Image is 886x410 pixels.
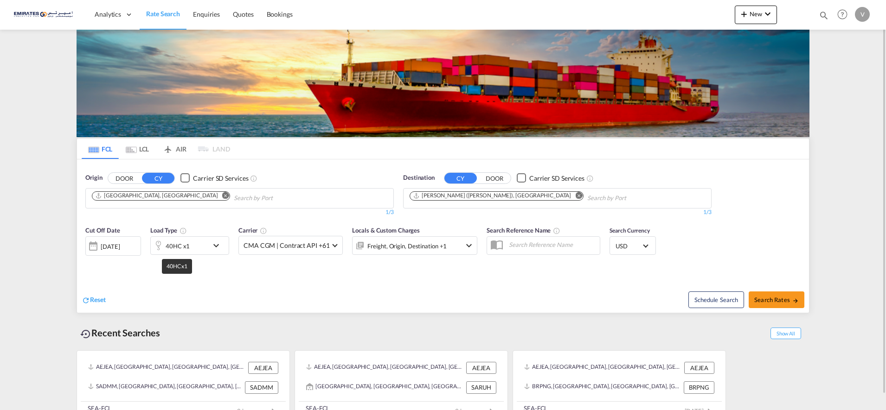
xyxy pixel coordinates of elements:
[77,159,809,313] div: OriginDOOR CY Checkbox No InkUnchecked: Search for CY (Container Yard) services for all selected ...
[193,174,248,183] div: Carrier SD Services
[82,295,106,305] div: icon-refreshReset
[754,296,799,303] span: Search Rates
[85,255,92,267] md-datepicker: Select
[77,322,164,343] div: Recent Searches
[162,144,173,151] md-icon: icon-airplane
[855,7,870,22] div: V
[553,227,560,234] md-icon: Your search will be saved by the below given name
[615,239,651,252] md-select: Select Currency: $ USDUnited States Dollar
[738,10,773,18] span: New
[14,4,77,25] img: c67187802a5a11ec94275b5db69a26e6.png
[819,10,829,24] div: icon-magnify
[749,291,804,308] button: Search Ratesicon-arrow-right
[413,192,573,200] div: Press delete to remove this chip.
[244,241,329,250] span: CMA CGM | Contract API +61
[408,189,679,206] md-chips-wrap: Chips container. Use arrow keys to select chips.
[352,236,477,255] div: Freight Origin Destination Factory Stuffingicon-chevron-down
[167,263,187,270] span: 40HC x1
[88,362,246,374] div: AEJEA, Jebel Ali, United Arab Emirates, Middle East, Middle East
[529,174,584,183] div: Carrier SD Services
[517,173,584,183] md-checkbox: Checkbox No Ink
[403,208,712,216] div: 1/3
[250,175,257,182] md-icon: Unchecked: Search for CY (Container Yard) services for all selected carriers.Checked : Search for...
[150,227,187,234] span: Load Type
[95,192,218,200] div: Jebel Ali, AEJEA
[735,6,777,24] button: icon-plus 400-fgNewicon-chevron-down
[367,240,447,252] div: Freight Origin Destination Factory Stuffing
[90,296,106,303] span: Reset
[306,381,464,393] div: SARUH, Riyadh, Saudi Arabia, Middle East, Middle East
[413,192,571,200] div: Jawaharlal Nehru (Nhava Sheva), INNSA
[466,381,496,393] div: SARUH
[586,175,594,182] md-icon: Unchecked: Search for CY (Container Yard) services for all selected carriers.Checked : Search for...
[80,328,91,340] md-icon: icon-backup-restore
[156,139,193,159] md-tab-item: AIR
[234,191,322,206] input: Chips input.
[216,192,230,201] button: Remove
[211,240,226,251] md-icon: icon-chevron-down
[85,173,102,183] span: Origin
[82,296,90,304] md-icon: icon-refresh
[792,297,799,304] md-icon: icon-arrow-right
[504,238,600,252] input: Search Reference Name
[684,362,714,374] div: AEJEA
[403,173,435,183] span: Destination
[248,362,278,374] div: AEJEA
[352,227,420,234] span: Locals & Custom Charges
[82,139,119,159] md-tab-item: FCL
[150,236,229,255] div: 40HC x1icon-chevron-down
[180,227,187,234] md-icon: icon-information-outline
[762,8,773,19] md-icon: icon-chevron-down
[444,173,477,183] button: CY
[85,208,394,216] div: 1/3
[108,173,141,183] button: DOOR
[478,173,511,183] button: DOOR
[82,139,230,159] md-pagination-wrapper: Use the left and right arrow keys to navigate between tabs
[569,192,583,201] button: Remove
[524,362,682,374] div: AEJEA, Jebel Ali, United Arab Emirates, Middle East, Middle East
[142,173,174,183] button: CY
[245,381,278,393] div: SADMM
[233,10,253,18] span: Quotes
[267,10,293,18] span: Bookings
[306,362,464,374] div: AEJEA, Jebel Ali, United Arab Emirates, Middle East, Middle East
[616,242,642,250] span: USD
[684,381,714,393] div: BRPNG
[119,139,156,159] md-tab-item: LCL
[146,10,180,18] span: Rate Search
[835,6,855,23] div: Help
[90,189,326,206] md-chips-wrap: Chips container. Use arrow keys to select chips.
[463,240,475,251] md-icon: icon-chevron-down
[166,240,190,252] div: 40HC x1
[260,227,267,234] md-icon: The selected Trucker/Carrierwill be displayed in the rate results If the rates are from another f...
[610,227,650,234] span: Search Currency
[85,227,120,234] span: Cut Off Date
[180,173,248,183] md-checkbox: Checkbox No Ink
[587,191,675,206] input: Chips input.
[95,10,121,19] span: Analytics
[819,10,829,20] md-icon: icon-magnify
[688,291,744,308] button: Note: By default Schedule search will only considerorigin ports, destination ports and cut off da...
[487,227,560,234] span: Search Reference Name
[770,328,801,339] span: Show All
[85,236,141,256] div: [DATE]
[193,10,220,18] span: Enquiries
[238,227,267,234] span: Carrier
[95,192,219,200] div: Press delete to remove this chip.
[77,30,809,137] img: LCL+%26+FCL+BACKGROUND.png
[466,362,496,374] div: AEJEA
[101,242,120,251] div: [DATE]
[88,381,243,393] div: SADMM, Ad Dammam, Saudi Arabia, Middle East, Middle East
[524,381,681,393] div: BRPNG, Paranagua, Brazil, South America, Americas
[835,6,850,22] span: Help
[738,8,750,19] md-icon: icon-plus 400-fg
